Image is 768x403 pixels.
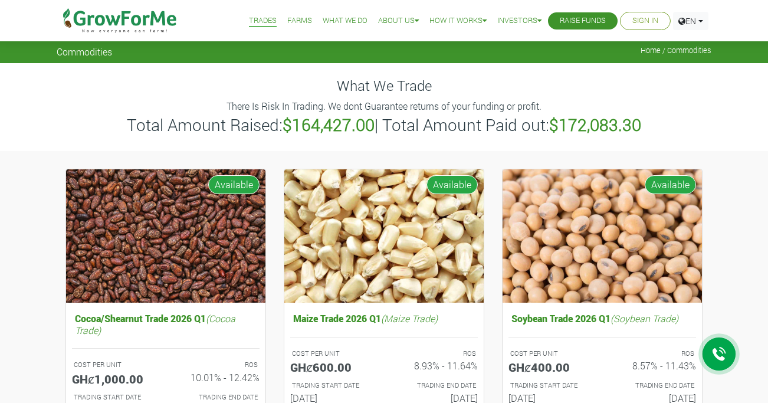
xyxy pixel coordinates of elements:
h3: Total Amount Raised: | Total Amount Paid out: [58,115,710,135]
h6: 8.57% - 11.43% [611,360,696,371]
h6: 8.93% - 11.64% [393,360,478,371]
h5: GHȼ400.00 [508,360,593,374]
a: EN [673,12,708,30]
p: ROS [176,360,258,370]
a: Raise Funds [560,15,606,27]
a: Farms [287,15,312,27]
a: Sign In [632,15,658,27]
p: COST PER UNIT [292,349,373,359]
h6: 10.01% - 12.42% [175,372,260,383]
p: COST PER UNIT [74,360,155,370]
p: ROS [395,349,476,359]
p: There Is Risk In Trading. We dont Guarantee returns of your funding or profit. [58,99,710,113]
p: Estimated Trading End Date [613,381,694,391]
b: $164,427.00 [283,114,375,136]
img: growforme image [66,169,265,303]
i: (Cocoa Trade) [75,312,235,336]
a: About Us [378,15,419,27]
span: Available [645,175,696,194]
h5: Soybean Trade 2026 Q1 [508,310,696,327]
span: Commodities [57,46,112,57]
i: (Soybean Trade) [611,312,678,325]
p: Estimated Trading Start Date [510,381,592,391]
span: Home / Commodities [641,46,711,55]
p: COST PER UNIT [510,349,592,359]
i: (Maize Trade) [381,312,438,325]
img: growforme image [503,169,702,303]
span: Available [208,175,260,194]
p: Estimated Trading Start Date [74,392,155,402]
a: What We Do [323,15,367,27]
a: Investors [497,15,541,27]
h5: GHȼ600.00 [290,360,375,374]
span: Available [426,175,478,194]
b: $172,083.30 [549,114,641,136]
h5: GHȼ1,000.00 [72,372,157,386]
h5: Maize Trade 2026 Q1 [290,310,478,327]
a: How it Works [429,15,487,27]
img: growforme image [284,169,484,303]
p: Estimated Trading End Date [395,381,476,391]
a: Trades [249,15,277,27]
h4: What We Trade [57,77,711,94]
p: ROS [613,349,694,359]
p: Estimated Trading End Date [176,392,258,402]
h5: Cocoa/Shearnut Trade 2026 Q1 [72,310,260,338]
p: Estimated Trading Start Date [292,381,373,391]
